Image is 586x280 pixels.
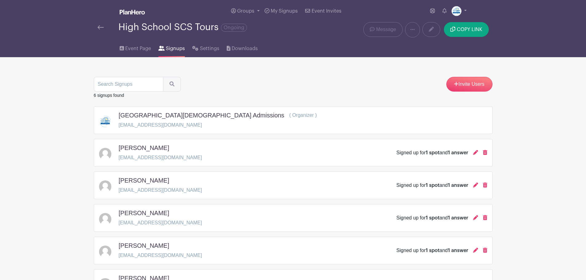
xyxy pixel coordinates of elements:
span: Message [376,26,396,33]
span: 1 spot [426,183,440,188]
h5: [PERSON_NAME] [119,209,169,217]
span: Event Invites [312,9,341,14]
span: My Signups [271,9,298,14]
div: High School SCS Tours [118,22,247,32]
h5: [PERSON_NAME] [119,144,169,152]
span: 1 answer [448,183,468,188]
span: 1 spot [426,150,440,155]
div: Signed up for and [397,247,468,254]
span: 1 answer [448,150,468,155]
span: 1 spot [426,248,440,253]
p: [EMAIL_ADDRESS][DOMAIN_NAME] [119,252,202,259]
span: 1 spot [426,215,440,220]
p: [EMAIL_ADDRESS][DOMAIN_NAME] [119,187,202,194]
a: Invite Users [446,77,492,92]
span: Event Page [125,45,151,52]
span: Downloads [232,45,258,52]
div: Signed up for and [397,214,468,222]
img: default-ce2991bfa6775e67f084385cd625a349d9dcbb7a52a09fb2fda1e96e2d18dcdb.png [99,148,111,160]
img: default-ce2991bfa6775e67f084385cd625a349d9dcbb7a52a09fb2fda1e96e2d18dcdb.png [99,180,111,193]
h5: [PERSON_NAME] [119,242,169,249]
img: back-arrow-29a5d9b10d5bd6ae65dc969a981735edf675c4d7a1fe02e03b50dbd4ba3cdb55.svg [98,25,104,30]
span: Signups [166,45,185,52]
p: [EMAIL_ADDRESS][DOMAIN_NAME] [119,219,202,227]
p: [EMAIL_ADDRESS][DOMAIN_NAME] [119,121,317,129]
button: COPY LINK [444,22,488,37]
img: logo_white-6c42ec7e38ccf1d336a20a19083b03d10ae64f83f12c07503d8b9e83406b4c7d.svg [120,10,145,14]
span: ( Organizer ) [289,112,317,118]
a: Event Page [120,37,151,57]
span: 1 answer [448,215,468,220]
input: Search Signups [94,77,163,92]
span: Settings [200,45,219,52]
span: COPY LINK [457,27,482,32]
h5: [PERSON_NAME] [119,177,169,184]
h5: [GEOGRAPHIC_DATA][DEMOGRAPHIC_DATA] Admissions [119,112,285,119]
a: Signups [158,37,185,57]
img: default-ce2991bfa6775e67f084385cd625a349d9dcbb7a52a09fb2fda1e96e2d18dcdb.png [99,213,111,225]
small: 6 signups found [94,93,124,98]
div: Signed up for and [397,149,468,156]
img: default-ce2991bfa6775e67f084385cd625a349d9dcbb7a52a09fb2fda1e96e2d18dcdb.png [99,246,111,258]
img: Admisions%20Logo.png [452,6,461,16]
img: Admisions%20Logo.png [99,115,111,128]
div: Signed up for and [397,182,468,189]
a: Settings [192,37,219,57]
span: 1 answer [448,248,468,253]
span: Groups [237,9,254,14]
a: Downloads [227,37,258,57]
a: Message [363,22,402,37]
p: [EMAIL_ADDRESS][DOMAIN_NAME] [119,154,202,161]
span: Ongoing [221,24,247,32]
